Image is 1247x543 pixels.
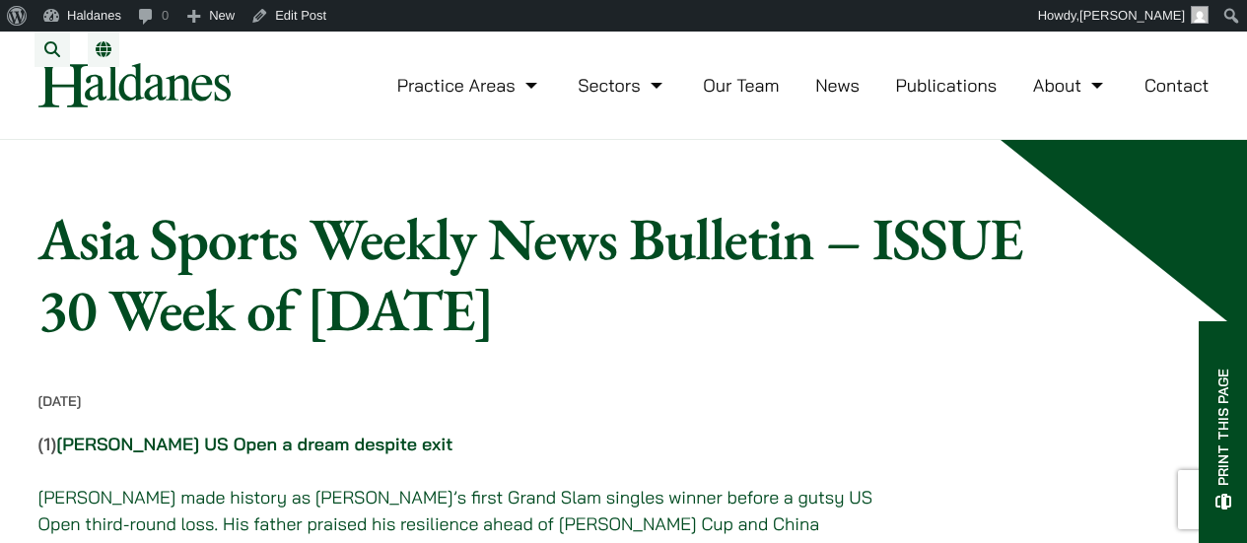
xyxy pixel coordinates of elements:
[703,74,779,97] a: Our Team
[815,74,860,97] a: News
[896,74,998,97] a: Publications
[35,32,70,67] button: Search
[38,203,1062,345] h1: Asia Sports Weekly News Bulletin – ISSUE 30 Week of [DATE]
[38,433,453,455] strong: (1)
[397,74,542,97] a: Practice Areas
[1033,74,1108,97] a: About
[38,392,82,410] time: [DATE]
[38,63,231,107] img: Logo of Haldanes
[56,433,452,455] a: [PERSON_NAME] US Open a dream despite exit
[1144,74,1210,97] a: Contact
[96,41,111,57] a: Switch to EN
[578,74,666,97] a: Sectors
[1079,8,1185,23] span: [PERSON_NAME]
